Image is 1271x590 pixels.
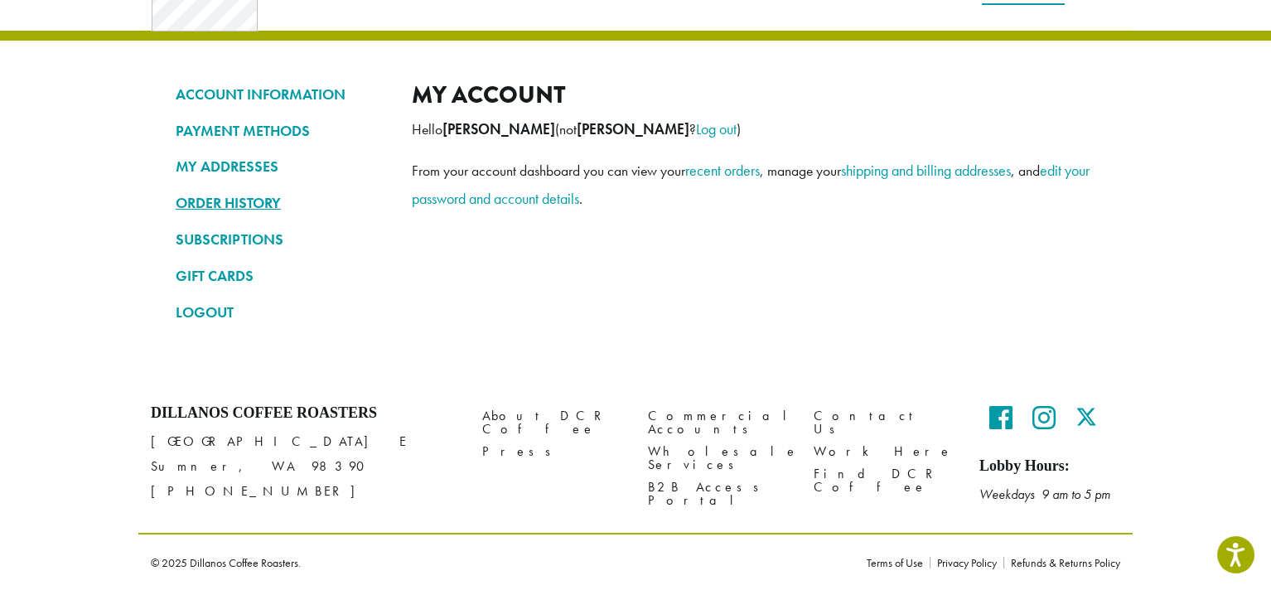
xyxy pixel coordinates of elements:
a: B2B Access Portal [648,476,789,512]
a: Terms of Use [867,557,930,568]
a: recent orders [685,161,760,180]
a: Work Here [814,441,954,463]
a: Press [482,441,623,463]
strong: [PERSON_NAME] [442,120,555,138]
h2: My account [412,80,1095,109]
a: LOGOUT [176,298,387,326]
a: GIFT CARDS [176,262,387,290]
a: ORDER HISTORY [176,189,387,217]
p: From your account dashboard you can view your , manage your , and . [412,157,1095,213]
a: Find DCR Coffee [814,463,954,499]
a: Wholesale Services [648,441,789,476]
h4: Dillanos Coffee Roasters [151,404,457,423]
a: SUBSCRIPTIONS [176,225,387,254]
a: shipping and billing addresses [841,161,1011,180]
em: Weekdays 9 am to 5 pm [979,486,1110,503]
a: MY ADDRESSES [176,152,387,181]
a: Refunds & Returns Policy [1003,557,1120,568]
strong: [PERSON_NAME] [577,120,689,138]
a: Privacy Policy [930,557,1003,568]
a: PAYMENT METHODS [176,117,387,145]
p: Hello (not ? ) [412,115,1095,143]
p: © 2025 Dillanos Coffee Roasters. [151,557,842,568]
nav: Account pages [176,80,387,340]
a: About DCR Coffee [482,404,623,440]
p: [GEOGRAPHIC_DATA] E Sumner, WA 98390 [PHONE_NUMBER] [151,429,457,504]
a: ACCOUNT INFORMATION [176,80,387,109]
a: Commercial Accounts [648,404,789,440]
a: Log out [696,119,737,138]
h5: Lobby Hours: [979,457,1120,476]
a: Contact Us [814,404,954,440]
